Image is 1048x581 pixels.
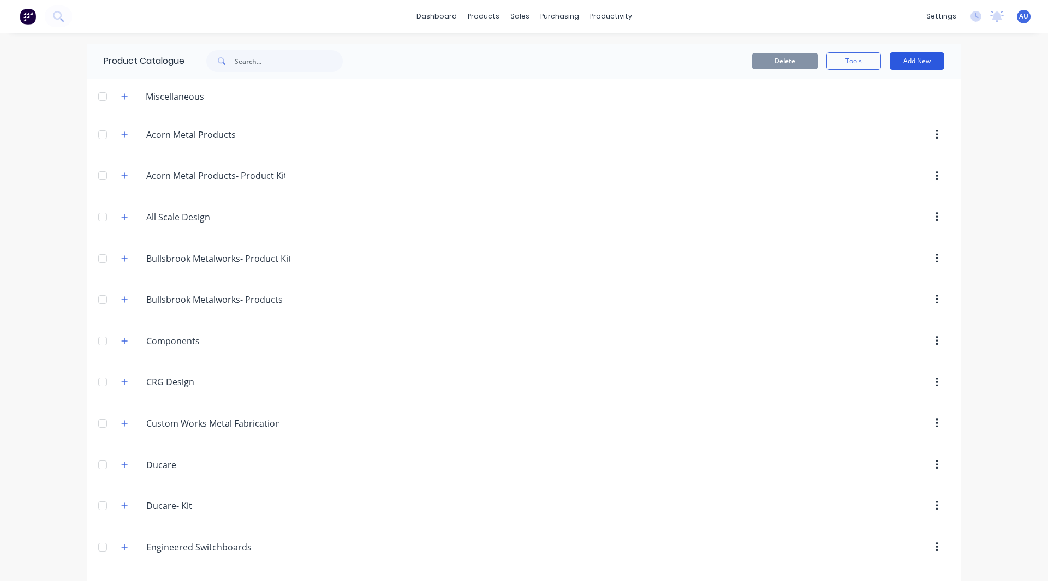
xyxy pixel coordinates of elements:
input: Enter category name [146,252,290,265]
input: Enter category name [146,499,276,512]
a: dashboard [411,8,462,25]
input: Enter category name [146,128,276,141]
input: Enter category name [146,211,276,224]
button: Add New [890,52,944,70]
span: AU [1019,11,1028,21]
input: Enter category name [146,293,282,306]
img: Factory [20,8,36,25]
input: Search... [235,50,343,72]
input: Enter category name [146,375,276,388]
input: Enter category name [146,458,276,471]
input: Enter category name [146,334,276,348]
div: Miscellaneous [137,90,213,103]
button: Delete [752,53,818,69]
div: productivity [585,8,638,25]
div: purchasing [535,8,585,25]
div: sales [505,8,535,25]
div: settings [921,8,962,25]
input: Enter category name [146,417,279,430]
button: Tools [826,52,881,70]
div: Product Catalogue [87,44,184,79]
input: Enter category name [146,541,276,554]
div: products [462,8,505,25]
input: Enter category name [146,169,285,182]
